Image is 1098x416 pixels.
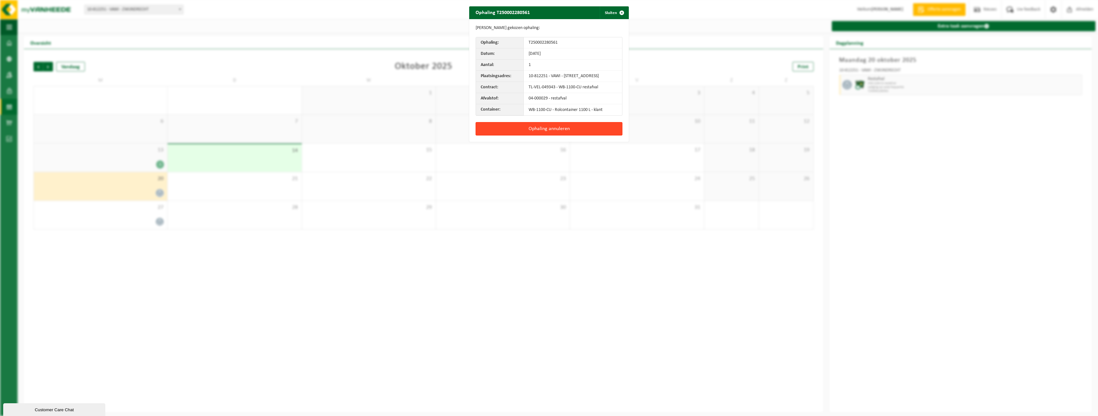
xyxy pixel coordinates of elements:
th: Datum: [476,48,524,60]
button: Ophaling annuleren [476,122,622,135]
h2: Ophaling T250002280561 [469,6,536,18]
th: Afvalstof: [476,93,524,104]
td: T250002280561 [524,37,622,48]
th: Plaatsingsadres: [476,71,524,82]
th: Container: [476,104,524,115]
th: Ophaling: [476,37,524,48]
button: Sluiten [600,6,628,19]
td: 10-812251 - VAWI - [STREET_ADDRESS] [524,71,622,82]
td: 04-000029 - restafval [524,93,622,104]
td: [DATE] [524,48,622,60]
td: TL-VEL-049343 - WB-1100-CU restafval [524,82,622,93]
td: WB-1100-CU - Rolcontainer 1100 L - klant [524,104,622,115]
th: Aantal: [476,60,524,71]
td: 1 [524,60,622,71]
p: [PERSON_NAME] gekozen ophaling: [476,26,622,31]
th: Contract: [476,82,524,93]
iframe: chat widget [3,402,107,416]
